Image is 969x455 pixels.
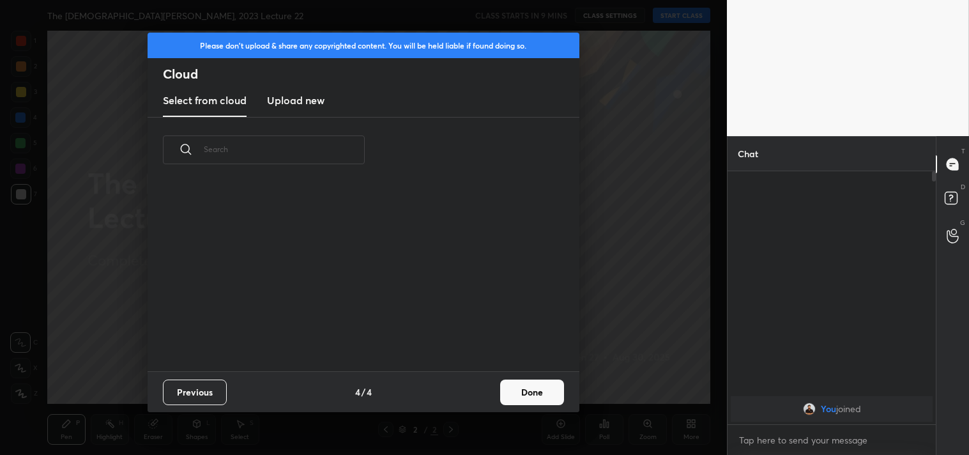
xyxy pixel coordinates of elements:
input: Search [204,122,365,176]
p: T [961,146,965,156]
img: 50a2b7cafd4e47798829f34b8bc3a81a.jpg [802,403,815,415]
h4: 4 [367,385,372,399]
span: joined [835,404,860,414]
div: grid [148,179,564,372]
button: Done [500,380,564,405]
p: G [960,218,965,227]
h4: 4 [355,385,360,399]
button: Previous [163,380,227,405]
h2: Cloud [163,66,579,82]
div: Please don't upload & share any copyrighted content. You will be held liable if found doing so. [148,33,579,58]
h4: / [362,385,365,399]
h3: Select from cloud [163,93,247,108]
p: D [961,182,965,192]
h3: Upload new [267,93,324,108]
p: Chat [728,137,768,171]
span: You [820,404,835,414]
div: grid [728,394,936,424]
